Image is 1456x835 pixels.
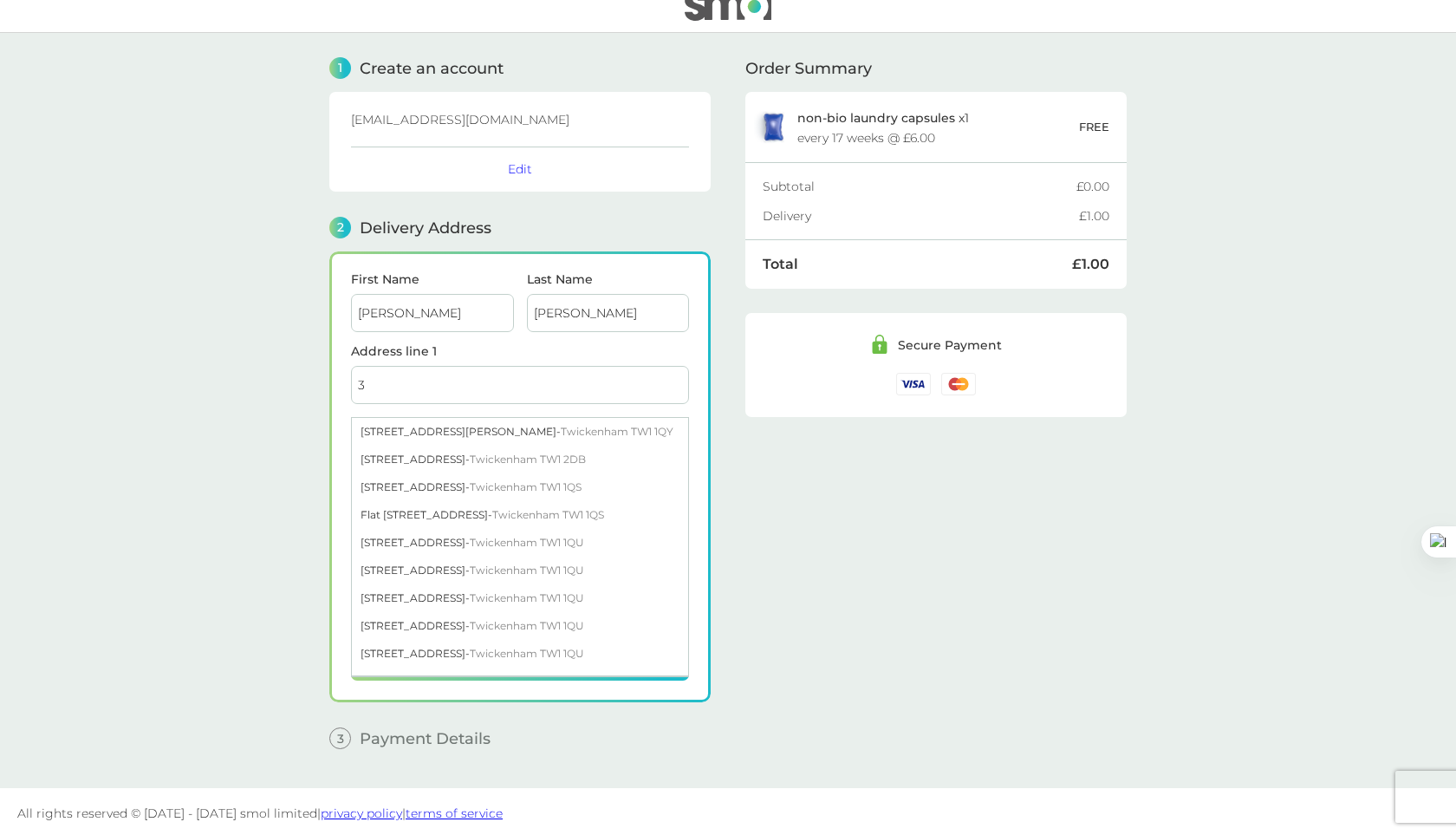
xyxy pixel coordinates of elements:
[561,425,673,438] span: Twickenham TW1 1QY
[1072,258,1109,271] div: £1.00
[352,473,688,501] div: [STREET_ADDRESS] -
[470,619,584,632] span: Twickenham TW1 1QU
[321,806,402,821] a: privacy policy
[352,668,688,695] div: [STREET_ADDRESS] -
[360,61,504,76] span: Create an account
[898,339,1002,351] div: Secure Payment
[352,446,688,473] div: [STREET_ADDRESS] -
[941,373,976,395] img: /assets/icons/cards/mastercard.svg
[352,640,688,668] div: [STREET_ADDRESS] -
[763,210,1079,222] div: Delivery
[470,480,582,493] span: Twickenham TW1 1QS
[896,373,931,395] img: /assets/icons/cards/visa.svg
[360,220,491,236] span: Delivery Address
[763,180,1076,192] div: Subtotal
[1079,210,1109,222] div: £1.00
[406,806,503,821] a: terms of service
[470,564,584,577] span: Twickenham TW1 1QU
[329,727,351,749] span: 3
[351,345,689,357] label: Address line 1
[351,273,514,285] label: First Name
[470,647,584,660] span: Twickenham TW1 1QU
[492,508,604,521] span: Twickenham TW1 1QS
[470,675,584,688] span: Twickenham TW1 1QU
[329,57,351,79] span: 1
[352,612,688,640] div: [STREET_ADDRESS] -
[1076,180,1109,192] div: £0.00
[352,584,688,612] div: [STREET_ADDRESS] -
[352,418,688,446] div: [STREET_ADDRESS][PERSON_NAME] -
[470,591,584,604] span: Twickenham TW1 1QU
[352,529,688,557] div: [STREET_ADDRESS] -
[329,217,351,238] span: 2
[360,731,491,747] span: Payment Details
[745,61,872,76] span: Order Summary
[797,132,935,144] div: every 17 weeks @ £6.00
[470,536,584,549] span: Twickenham TW1 1QU
[352,557,688,584] div: [STREET_ADDRESS] -
[797,110,955,126] span: non-bio laundry capsules
[797,111,969,125] p: x 1
[352,501,688,529] div: Flat [STREET_ADDRESS] -
[527,273,690,285] label: Last Name
[508,161,532,177] button: Edit
[351,112,569,127] span: [EMAIL_ADDRESS][DOMAIN_NAME]
[1079,118,1109,136] p: FREE
[763,258,1072,271] div: Total
[470,453,586,466] span: Twickenham TW1 2DB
